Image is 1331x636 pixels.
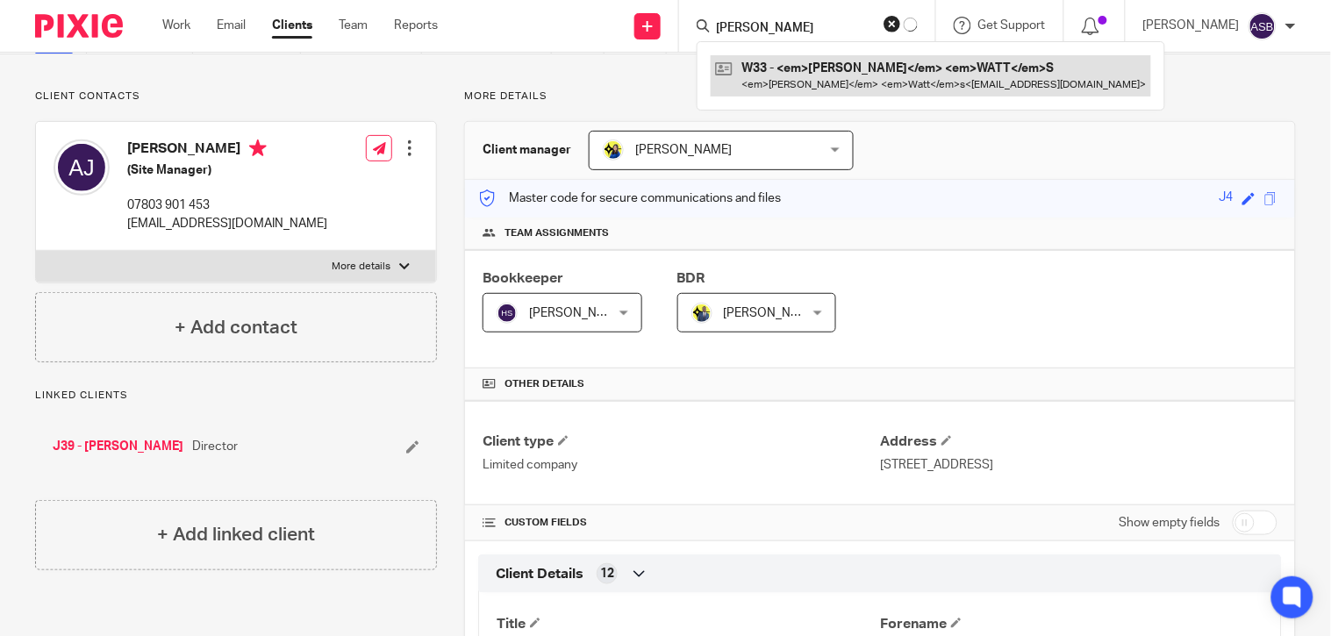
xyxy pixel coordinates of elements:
[464,89,1296,104] p: More details
[603,139,624,161] img: Bobo-Starbridge%201.jpg
[192,438,238,455] span: Director
[880,615,1263,633] h4: Forename
[272,17,312,34] a: Clients
[332,260,390,274] p: More details
[497,303,518,324] img: svg%3E
[35,14,123,38] img: Pixie
[884,15,901,32] button: Clear
[127,139,327,161] h4: [PERSON_NAME]
[1220,189,1234,209] div: J4
[127,161,327,179] h5: (Site Manager)
[724,307,820,319] span: [PERSON_NAME]
[478,189,781,207] p: Master code for secure communications and files
[35,89,437,104] p: Client contacts
[54,139,110,196] img: svg%3E
[635,144,732,156] span: [PERSON_NAME]
[127,215,327,232] p: [EMAIL_ADDRESS][DOMAIN_NAME]
[691,303,712,324] img: Dennis-Starbridge.jpg
[504,226,609,240] span: Team assignments
[880,432,1277,451] h4: Address
[677,271,705,285] span: BDR
[496,565,583,583] span: Client Details
[483,432,880,451] h4: Client type
[1249,12,1277,40] img: svg%3E
[497,615,880,633] h4: Title
[1143,17,1240,34] p: [PERSON_NAME]
[1120,514,1220,532] label: Show empty fields
[904,18,918,32] svg: Results are loading
[53,438,183,455] a: J39 - [PERSON_NAME]
[504,377,584,391] span: Other details
[529,307,626,319] span: [PERSON_NAME]
[483,141,571,159] h3: Client manager
[483,516,880,530] h4: CUSTOM FIELDS
[35,389,437,403] p: Linked clients
[714,21,872,37] input: Search
[600,565,614,582] span: 12
[394,17,438,34] a: Reports
[175,314,297,341] h4: + Add contact
[483,456,880,474] p: Limited company
[483,271,563,285] span: Bookkeeper
[978,19,1046,32] span: Get Support
[880,456,1277,474] p: [STREET_ADDRESS]
[162,17,190,34] a: Work
[127,197,327,214] p: 07803 901 453
[217,17,246,34] a: Email
[339,17,368,34] a: Team
[249,139,267,157] i: Primary
[157,521,315,548] h4: + Add linked client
